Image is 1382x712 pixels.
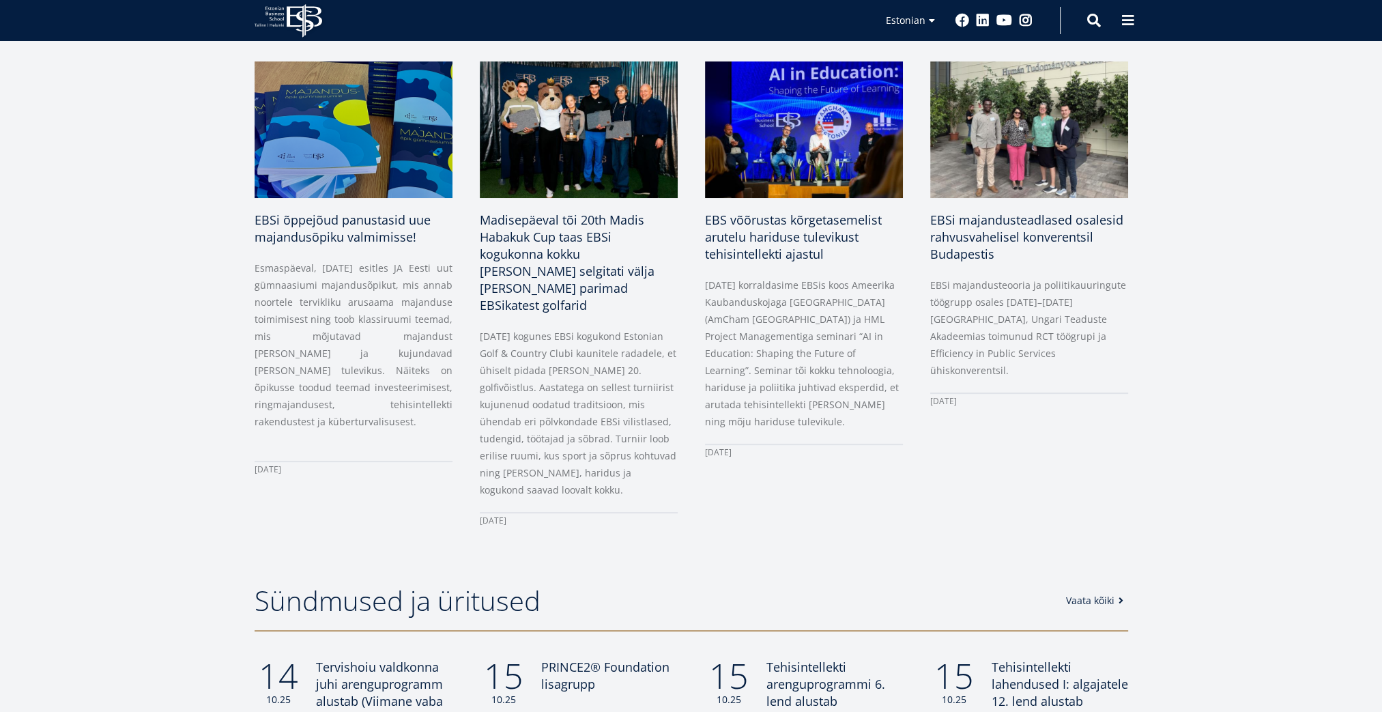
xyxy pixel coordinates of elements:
div: [DATE] [930,393,1128,410]
small: 10.25 [255,693,302,707]
a: Vaata kõiki [1066,594,1128,608]
small: 10.25 [930,693,978,707]
span: EBSi majandusteadlased osalesid rahvusvahelisel konverentsil Budapestis [930,212,1123,262]
div: 15 [930,659,978,707]
small: 10.25 [705,693,753,707]
p: [DATE] korraldasime EBSis koos Ameerika Kaubanduskojaga [GEOGRAPHIC_DATA] (AmCham [GEOGRAPHIC_DAT... [705,276,903,430]
img: Majandusõpik [255,61,452,198]
a: Facebook [955,14,969,27]
span: EBSi õppejõud panustasid uue majandusõpiku valmimisse! [255,212,431,245]
div: [DATE] [480,512,678,529]
a: Linkedin [976,14,990,27]
div: 15 [480,659,528,707]
img: Ai in Education [705,61,903,198]
div: 15 [705,659,753,707]
span: Madisepäeval tõi 20th Madis Habakuk Cup taas EBSi kogukonna kokku [PERSON_NAME] selgitati välja [... [480,212,654,313]
img: a [930,61,1128,198]
p: Esmaspäeval, [DATE] esitles JA Eesti uut gümnaasiumi majandusõpikut, mis annab noortele terviklik... [255,259,452,430]
div: [DATE] [705,444,903,461]
h2: Sündmused ja üritused [255,584,1052,618]
div: [DATE] [255,461,452,478]
div: 14 [255,659,302,707]
a: Youtube [996,14,1012,27]
a: Instagram [1019,14,1033,27]
span: PRINCE2® Foundation lisagrupp [541,659,670,692]
p: [DATE] kogunes EBSi kogukond Estonian Golf & Country Clubi kaunitele radadele, et ühiselt pidada ... [480,328,678,498]
span: EBS võõrustas kõrgetasemelist arutelu hariduse tulevikust tehisintellekti ajastul [705,212,882,262]
img: 20th Madis Habakuk Cup [480,61,678,198]
p: EBSi majandusteooria ja poliitikauuringute töögrupp osales [DATE]–[DATE] [GEOGRAPHIC_DATA], Ungar... [930,276,1128,379]
small: 10.25 [480,693,528,707]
